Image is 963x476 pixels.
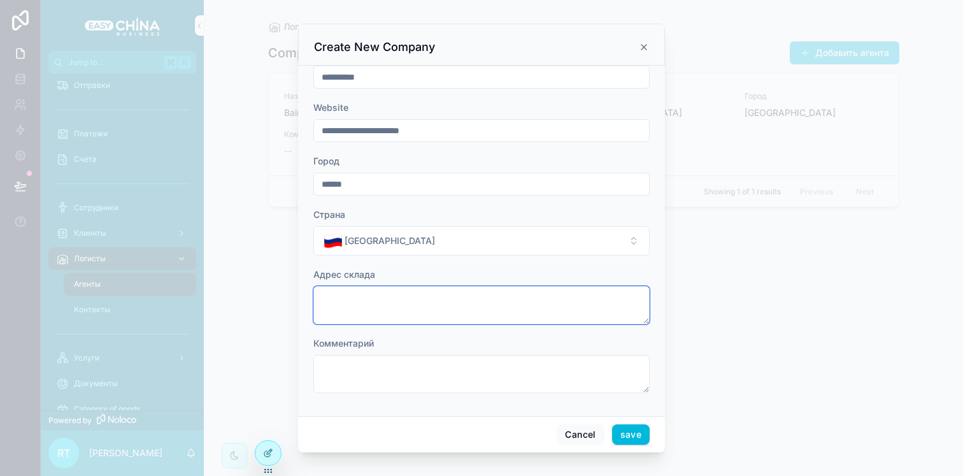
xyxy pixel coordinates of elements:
span: Комментарий [313,338,374,349]
span: Website [313,102,348,113]
span: [GEOGRAPHIC_DATA] [345,234,435,247]
span: Страна [313,209,345,220]
h3: Create New Company [314,40,435,55]
span: Город [313,155,339,166]
span: Адрес склада [313,269,375,280]
button: Select Button [313,226,650,256]
button: save [612,424,650,445]
button: Cancel [557,424,604,445]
